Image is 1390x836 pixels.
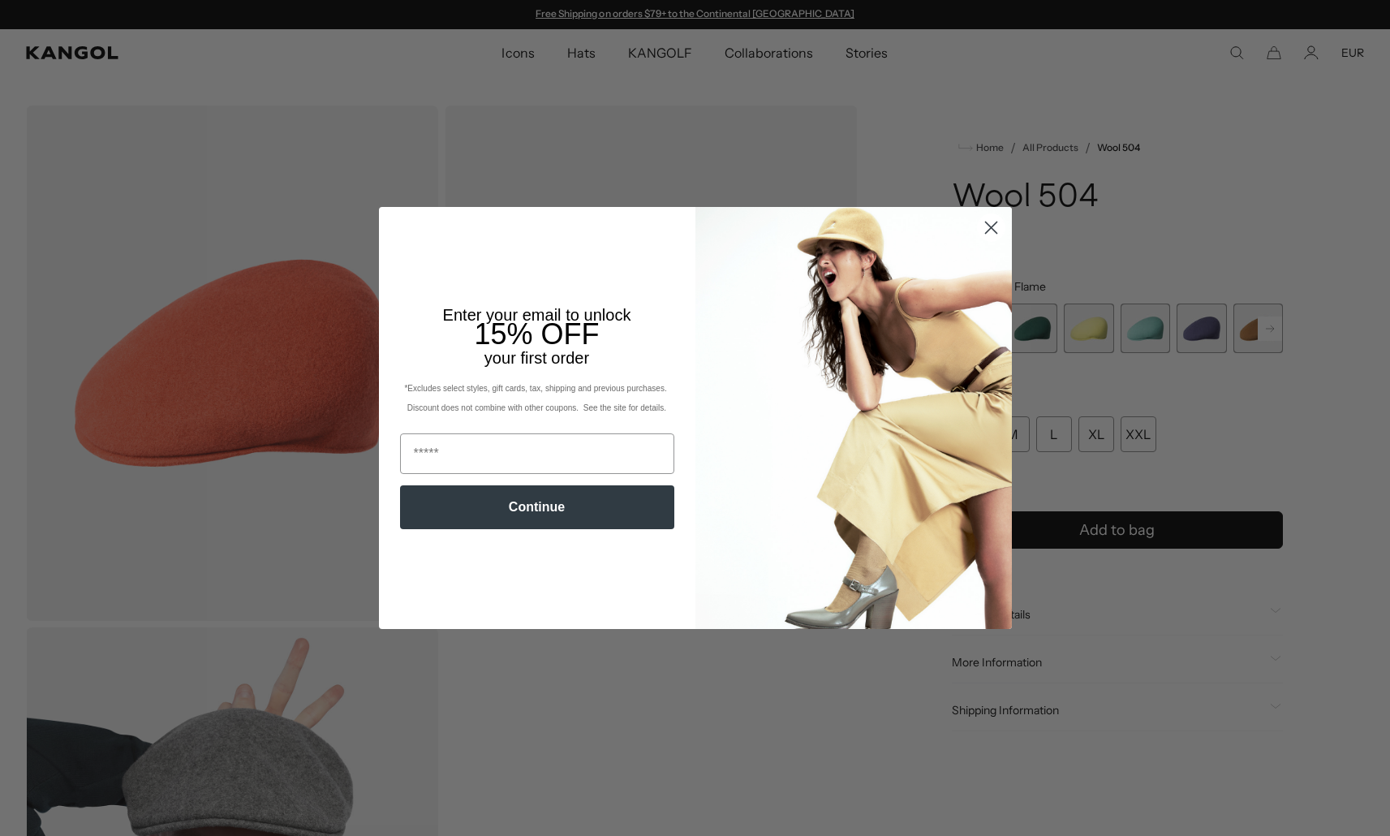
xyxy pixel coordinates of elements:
img: 93be19ad-e773-4382-80b9-c9d740c9197f.jpeg [695,207,1012,629]
button: Continue [400,485,674,529]
span: *Excludes select styles, gift cards, tax, shipping and previous purchases. Discount does not comb... [404,384,669,412]
span: Enter your email to unlock [443,306,631,324]
span: your first order [484,349,589,367]
span: 15% OFF [474,317,599,351]
button: Close dialog [977,213,1005,242]
input: Email [400,433,674,474]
